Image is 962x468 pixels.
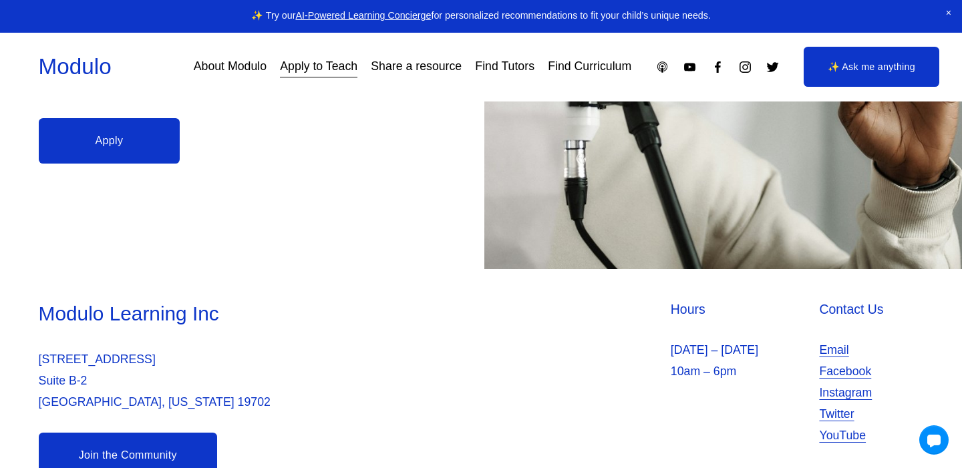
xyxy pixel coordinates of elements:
[371,55,462,78] a: Share a resource
[280,55,357,78] a: Apply to Teach
[671,340,812,383] p: [DATE] – [DATE] 10am – 6pm
[819,340,848,361] a: Email
[738,60,752,74] a: Instagram
[39,54,112,79] a: Modulo
[295,10,431,21] a: AI-Powered Learning Concierge
[819,383,872,404] a: Instagram
[655,60,669,74] a: Apple Podcasts
[194,55,267,78] a: About Modulo
[766,60,780,74] a: Twitter
[819,425,866,447] a: YouTube
[819,300,923,318] h4: Contact Us
[548,55,631,78] a: Find Curriculum
[475,55,534,78] a: Find Tutors
[671,300,812,318] h4: Hours
[804,47,939,87] a: ✨ Ask me anything
[683,60,697,74] a: YouTube
[819,361,871,383] a: Facebook
[39,349,478,413] p: [STREET_ADDRESS] Suite B-2 [GEOGRAPHIC_DATA], [US_STATE] 19702
[711,60,725,74] a: Facebook
[819,404,854,425] a: Twitter
[39,118,180,164] a: Apply
[39,300,478,327] h3: Modulo Learning Inc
